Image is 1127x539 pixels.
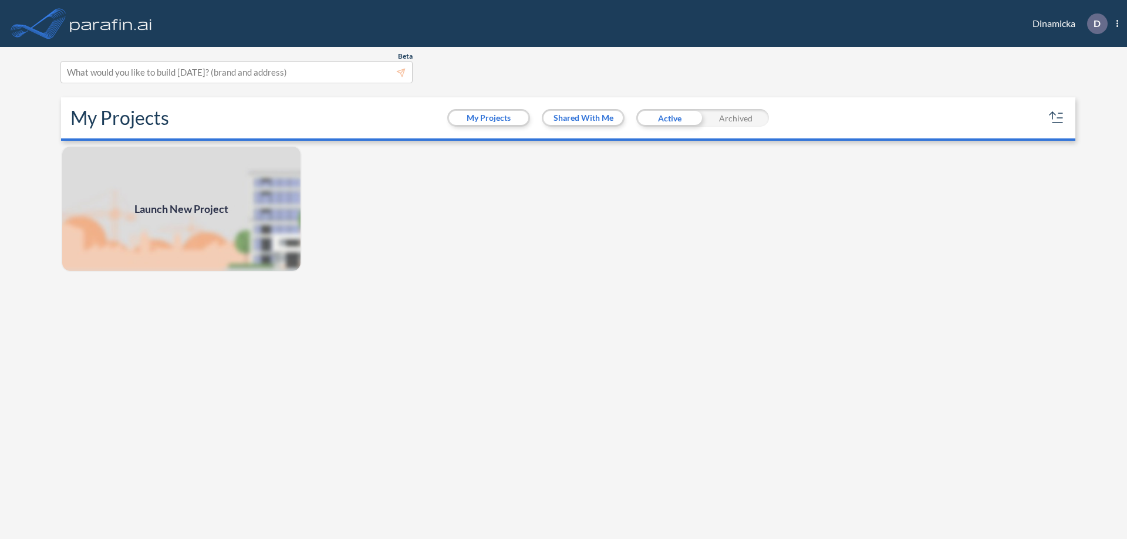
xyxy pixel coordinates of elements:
[703,109,769,127] div: Archived
[1015,13,1118,34] div: Dinamicka
[449,111,528,125] button: My Projects
[134,201,228,217] span: Launch New Project
[544,111,623,125] button: Shared With Me
[1094,18,1101,29] p: D
[636,109,703,127] div: Active
[61,145,302,272] img: add
[70,107,169,129] h2: My Projects
[398,52,413,61] span: Beta
[1047,109,1066,127] button: sort
[61,145,302,272] a: Launch New Project
[68,12,154,35] img: logo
